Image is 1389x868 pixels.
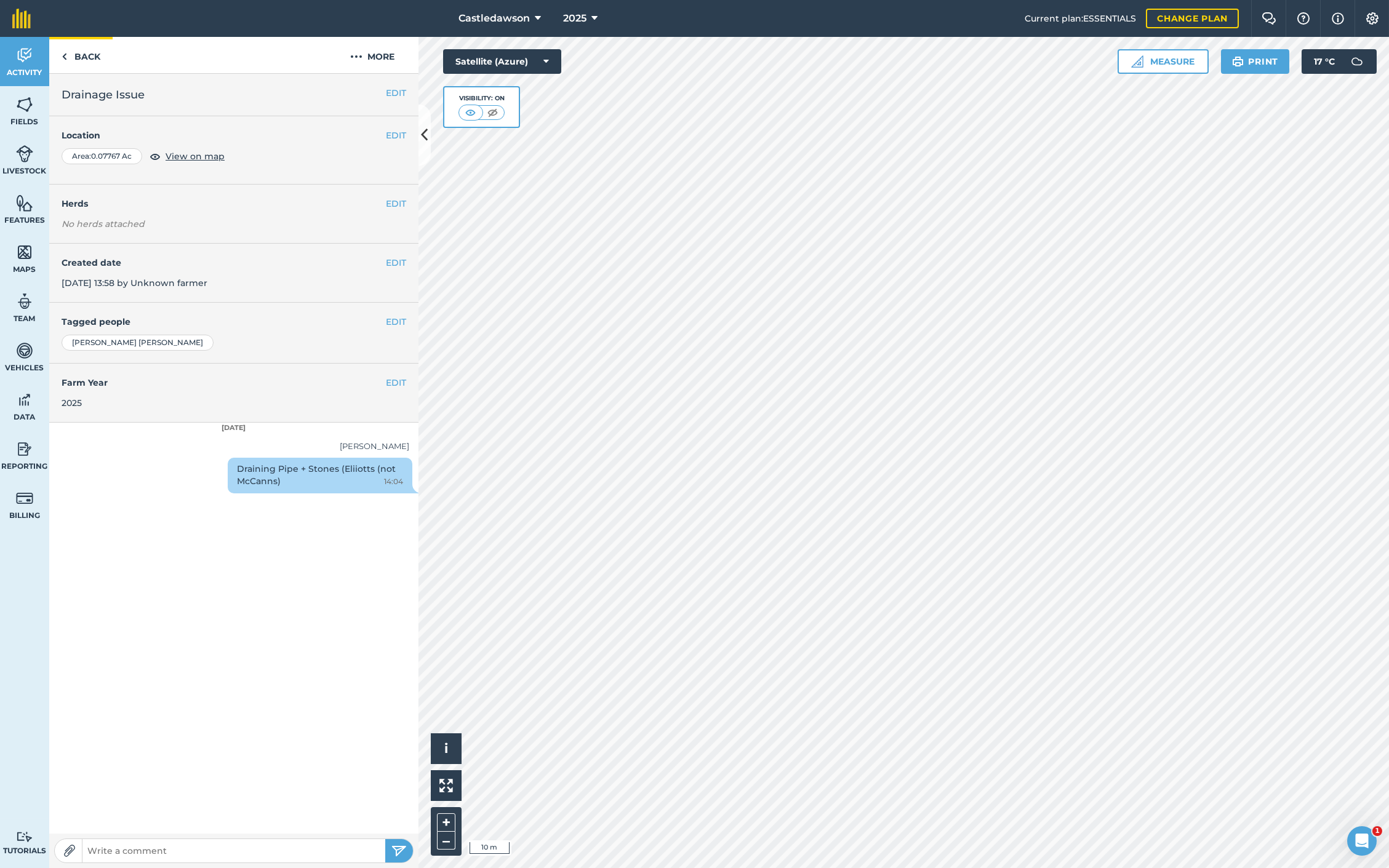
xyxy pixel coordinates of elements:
img: svg+xml;base64,PHN2ZyB4bWxucz0iaHR0cDovL3d3dy53My5vcmcvMjAwMC9zdmciIHdpZHRoPSI5IiBoZWlnaHQ9IjI0Ii... [62,49,67,64]
img: svg+xml;base64,PD94bWwgdmVyc2lvbj0iMS4wIiBlbmNvZGluZz0idXRmLTgiPz4KPCEtLSBHZW5lcmF0b3I6IEFkb2JlIE... [16,292,33,311]
span: i [444,741,448,756]
div: [DATE] [49,423,418,434]
button: EDIT [386,86,406,100]
span: View on map [166,149,225,163]
button: EDIT [386,256,406,269]
div: Area : 0.07767 Ac [62,148,142,164]
img: svg+xml;base64,PHN2ZyB4bWxucz0iaHR0cDovL3d3dy53My5vcmcvMjAwMC9zdmciIHdpZHRoPSIxNyIgaGVpZ2h0PSIxNy... [1332,11,1344,26]
button: EDIT [386,197,406,210]
img: svg+xml;base64,PD94bWwgdmVyc2lvbj0iMS4wIiBlbmNvZGluZz0idXRmLTgiPz4KPCEtLSBHZW5lcmF0b3I6IEFkb2JlIE... [16,440,33,458]
h4: Tagged people [62,315,406,328]
img: svg+xml;base64,PHN2ZyB4bWxucz0iaHR0cDovL3d3dy53My5vcmcvMjAwMC9zdmciIHdpZHRoPSIyNSIgaGVpZ2h0PSIyNC... [391,843,407,858]
img: fieldmargin Logo [12,9,31,28]
span: 2025 [563,11,586,26]
button: More [326,37,418,73]
button: i [431,733,462,764]
img: svg+xml;base64,PD94bWwgdmVyc2lvbj0iMS4wIiBlbmNvZGluZz0idXRmLTgiPz4KPCEtLSBHZW5lcmF0b3I6IEFkb2JlIE... [16,391,33,409]
img: svg+xml;base64,PHN2ZyB4bWxucz0iaHR0cDovL3d3dy53My5vcmcvMjAwMC9zdmciIHdpZHRoPSI1NiIgaGVpZ2h0PSI2MC... [16,243,33,261]
h4: Created date [62,256,406,269]
div: Visibility: On [458,94,505,103]
img: svg+xml;base64,PHN2ZyB4bWxucz0iaHR0cDovL3d3dy53My5vcmcvMjAwMC9zdmciIHdpZHRoPSI1NiIgaGVpZ2h0PSI2MC... [16,194,33,212]
img: Two speech bubbles overlapping with the left bubble in the forefront [1262,12,1276,25]
a: Back [49,37,113,73]
div: Draining Pipe + Stones (Eliiotts (not McCanns) [228,458,412,493]
h4: Location [62,129,406,142]
img: svg+xml;base64,PHN2ZyB4bWxucz0iaHR0cDovL3d3dy53My5vcmcvMjAwMC9zdmciIHdpZHRoPSI1MCIgaGVpZ2h0PSI0MC... [463,106,478,119]
button: EDIT [386,376,406,389]
span: 1 [1372,826,1382,836]
div: 2025 [62,396,406,410]
img: svg+xml;base64,PHN2ZyB4bWxucz0iaHR0cDovL3d3dy53My5vcmcvMjAwMC9zdmciIHdpZHRoPSIxOCIgaGVpZ2h0PSIyNC... [150,149,161,164]
button: EDIT [386,315,406,328]
div: [PERSON_NAME] [58,440,409,453]
iframe: Intercom live chat [1347,826,1377,856]
img: Four arrows, one pointing top left, one top right, one bottom right and the last bottom left [439,779,453,792]
img: A cog icon [1365,12,1380,25]
img: svg+xml;base64,PD94bWwgdmVyc2lvbj0iMS4wIiBlbmNvZGluZz0idXRmLTgiPz4KPCEtLSBHZW5lcmF0b3I6IEFkb2JlIE... [16,145,33,163]
button: 17 °C [1302,49,1377,74]
em: No herds attached [62,217,418,231]
img: Ruler icon [1131,55,1143,68]
h4: Herds [62,197,418,210]
div: [PERSON_NAME] [PERSON_NAME] [62,335,214,351]
span: Castledawson [458,11,530,26]
img: svg+xml;base64,PD94bWwgdmVyc2lvbj0iMS4wIiBlbmNvZGluZz0idXRmLTgiPz4KPCEtLSBHZW5lcmF0b3I6IEFkb2JlIE... [16,341,33,360]
span: Current plan : ESSENTIALS [1025,12,1136,25]
h2: Drainage Issue [62,86,406,103]
button: – [437,832,455,850]
img: svg+xml;base64,PHN2ZyB4bWxucz0iaHR0cDovL3d3dy53My5vcmcvMjAwMC9zdmciIHdpZHRoPSI1MCIgaGVpZ2h0PSI0MC... [485,106,500,119]
img: Paperclip icon [63,845,76,857]
button: EDIT [386,129,406,142]
button: Satellite (Azure) [443,49,561,74]
button: Print [1221,49,1290,74]
img: svg+xml;base64,PD94bWwgdmVyc2lvbj0iMS4wIiBlbmNvZGluZz0idXRmLTgiPz4KPCEtLSBHZW5lcmF0b3I6IEFkb2JlIE... [1345,49,1369,74]
span: 17 ° C [1314,49,1335,74]
img: svg+xml;base64,PD94bWwgdmVyc2lvbj0iMS4wIiBlbmNvZGluZz0idXRmLTgiPz4KPCEtLSBHZW5lcmF0b3I6IEFkb2JlIE... [16,46,33,65]
img: svg+xml;base64,PHN2ZyB4bWxucz0iaHR0cDovL3d3dy53My5vcmcvMjAwMC9zdmciIHdpZHRoPSIyMCIgaGVpZ2h0PSIyNC... [350,49,362,64]
img: svg+xml;base64,PD94bWwgdmVyc2lvbj0iMS4wIiBlbmNvZGluZz0idXRmLTgiPz4KPCEtLSBHZW5lcmF0b3I6IEFkb2JlIE... [16,831,33,843]
a: Change plan [1146,9,1239,28]
input: Write a comment [82,842,385,859]
img: A question mark icon [1296,12,1311,25]
div: [DATE] 13:58 by Unknown farmer [49,244,418,303]
img: svg+xml;base64,PD94bWwgdmVyc2lvbj0iMS4wIiBlbmNvZGluZz0idXRmLTgiPz4KPCEtLSBHZW5lcmF0b3I6IEFkb2JlIE... [16,489,33,508]
h4: Farm Year [62,376,406,389]
button: View on map [150,149,225,164]
button: Measure [1118,49,1209,74]
img: svg+xml;base64,PHN2ZyB4bWxucz0iaHR0cDovL3d3dy53My5vcmcvMjAwMC9zdmciIHdpZHRoPSIxOSIgaGVpZ2h0PSIyNC... [1232,54,1244,69]
button: + [437,813,455,832]
img: svg+xml;base64,PHN2ZyB4bWxucz0iaHR0cDovL3d3dy53My5vcmcvMjAwMC9zdmciIHdpZHRoPSI1NiIgaGVpZ2h0PSI2MC... [16,95,33,114]
span: 14:04 [384,476,403,488]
